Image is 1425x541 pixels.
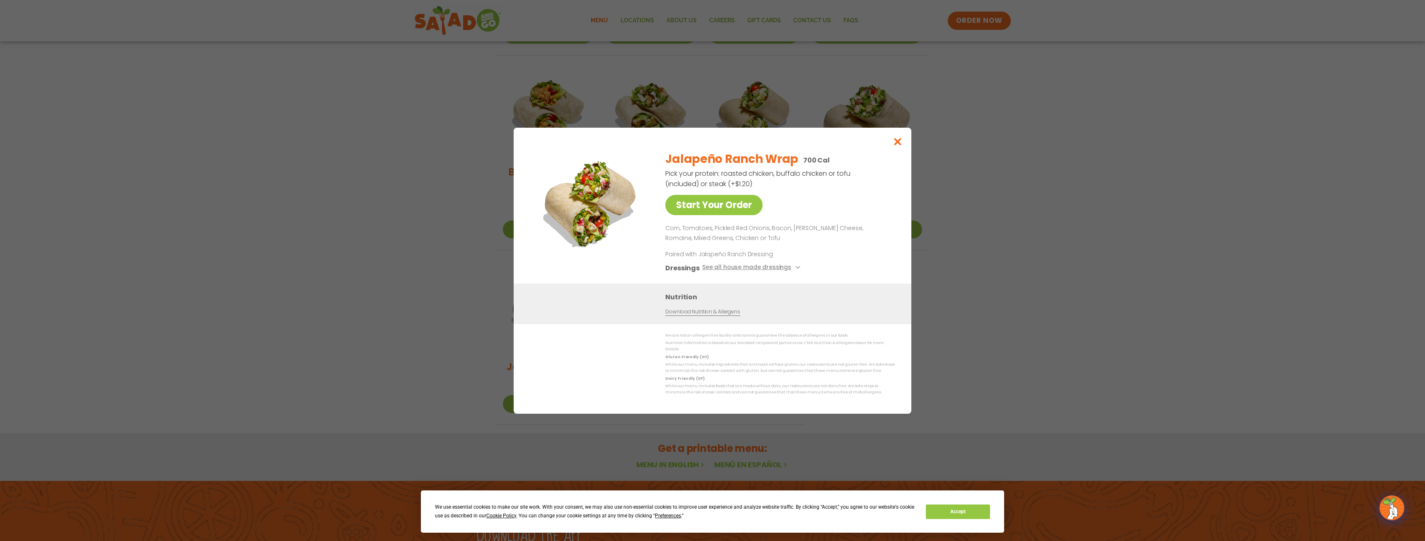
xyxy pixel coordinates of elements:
p: Paired with Jalapeño Ranch Dressing [665,250,819,258]
a: Download Nutrition & Allergens [665,308,740,315]
a: Start Your Order [665,195,763,215]
p: Corn, Tomatoes, Pickled Red Onions, Bacon, [PERSON_NAME] Cheese, Romaine, Mixed Greens, Chicken o... [665,223,891,243]
h3: Nutrition [665,291,899,302]
strong: Dairy Friendly (DF) [665,376,704,381]
p: 700 Cal [803,155,830,165]
div: Cookie Consent Prompt [421,490,1004,533]
h3: Dressings [665,262,700,273]
button: Close modal [884,128,911,155]
p: Pick your protein: roasted chicken, buffalo chicken or tofu (included) or steak (+$1.20) [665,168,852,189]
span: Preferences [655,513,681,519]
img: Featured product photo for Jalapeño Ranch Wrap [532,144,648,260]
button: Accept [926,505,990,519]
p: While our menu includes ingredients that are made without gluten, our restaurants are not gluten ... [665,361,895,374]
p: We are not an allergen free facility and cannot guarantee the absence of allergens in our foods. [665,332,895,339]
p: While our menu includes foods that are made without dairy, our restaurants are not dairy free. We... [665,383,895,396]
strong: Gluten Friendly (GF) [665,354,708,359]
span: Cookie Policy [486,513,516,519]
div: We use essential cookies to make our site work. With your consent, we may also use non-essential ... [435,503,916,520]
img: wpChatIcon [1380,496,1403,519]
h2: Jalapeño Ranch Wrap [665,150,798,168]
p: Nutrition information is based on our standard recipes and portion sizes. Click Nutrition & Aller... [665,340,895,353]
button: See all house made dressings [702,262,803,273]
